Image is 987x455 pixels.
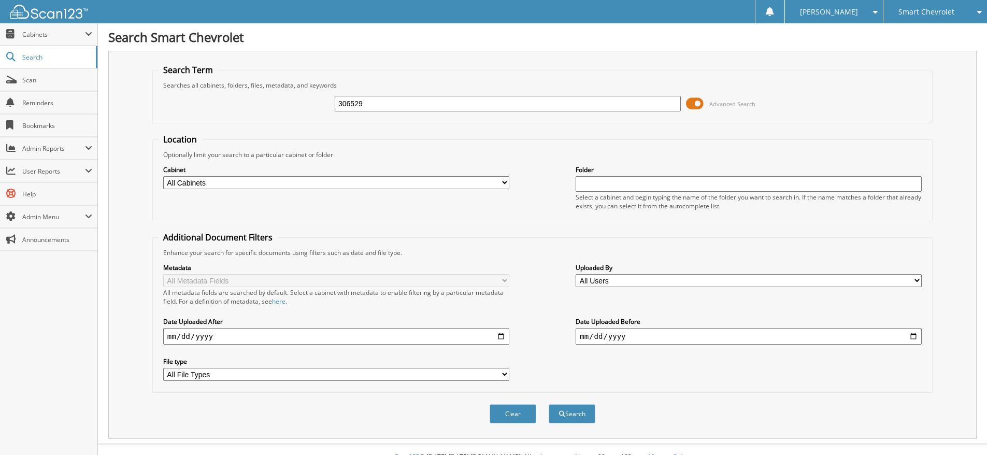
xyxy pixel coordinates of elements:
span: Cabinets [22,30,85,39]
span: Help [22,190,92,198]
label: Cabinet [163,165,509,174]
label: Folder [576,165,922,174]
button: Clear [490,404,536,423]
div: All metadata fields are searched by default. Select a cabinet with metadata to enable filtering b... [163,288,509,306]
label: Date Uploaded After [163,317,509,326]
legend: Location [158,134,202,145]
input: start [163,328,509,345]
legend: Search Term [158,64,218,76]
div: Enhance your search for specific documents using filters such as date and file type. [158,248,927,257]
span: Reminders [22,98,92,107]
span: Scan [22,76,92,84]
span: Announcements [22,235,92,244]
legend: Additional Document Filters [158,232,278,243]
label: Date Uploaded Before [576,317,922,326]
input: end [576,328,922,345]
button: Search [549,404,595,423]
h1: Search Smart Chevrolet [108,29,977,46]
label: File type [163,357,509,366]
span: Smart Chevrolet [898,9,954,15]
span: Admin Reports [22,144,85,153]
iframe: Chat Widget [935,405,987,455]
img: scan123-logo-white.svg [10,5,88,19]
span: Search [22,53,91,62]
span: [PERSON_NAME] [800,9,858,15]
span: Admin Menu [22,212,85,221]
a: here [272,297,285,306]
div: Select a cabinet and begin typing the name of the folder you want to search in. If the name match... [576,193,922,210]
label: Uploaded By [576,263,922,272]
div: Searches all cabinets, folders, files, metadata, and keywords [158,81,927,90]
span: User Reports [22,167,85,176]
div: Optionally limit your search to a particular cabinet or folder [158,150,927,159]
span: Advanced Search [709,100,755,108]
label: Metadata [163,263,509,272]
span: Bookmarks [22,121,92,130]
